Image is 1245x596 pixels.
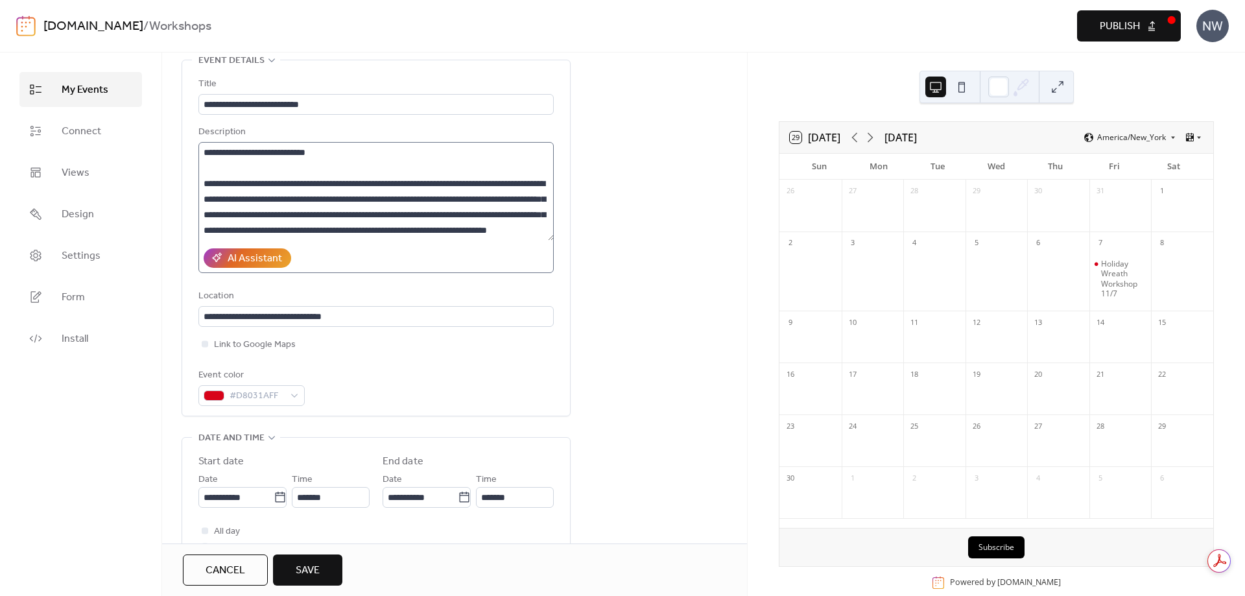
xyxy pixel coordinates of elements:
[214,524,240,540] span: All day
[969,367,984,381] div: 19
[476,472,497,488] span: Time
[296,563,320,578] span: Save
[1144,154,1203,180] div: Sat
[62,331,88,347] span: Install
[785,128,845,147] button: 29[DATE]
[1101,259,1146,299] div: Holiday Wreath Workshop 11/7
[1196,10,1229,42] div: NW
[1031,367,1045,381] div: 20
[1155,471,1169,485] div: 6
[1155,419,1169,433] div: 29
[143,14,149,39] b: /
[783,184,798,198] div: 26
[228,251,282,267] div: AI Assistant
[383,472,402,488] span: Date
[204,248,291,268] button: AI Assistant
[1031,471,1045,485] div: 4
[62,165,89,181] span: Views
[19,238,142,273] a: Settings
[149,14,211,39] b: Workshops
[1031,184,1045,198] div: 30
[950,577,1061,588] div: Powered by
[1026,154,1085,180] div: Thu
[1077,10,1181,42] button: Publish
[907,471,921,485] div: 2
[968,536,1025,558] button: Subscribe
[969,184,984,198] div: 29
[907,419,921,433] div: 25
[206,563,245,578] span: Cancel
[62,124,101,139] span: Connect
[19,72,142,107] a: My Events
[1097,134,1166,141] span: America/New_York
[19,280,142,315] a: Form
[1155,367,1169,381] div: 22
[1031,315,1045,329] div: 13
[907,184,921,198] div: 28
[783,236,798,250] div: 2
[198,431,265,446] span: Date and time
[1155,236,1169,250] div: 8
[783,367,798,381] div: 16
[1093,315,1108,329] div: 14
[846,471,860,485] div: 1
[846,236,860,250] div: 3
[19,113,142,149] a: Connect
[846,367,860,381] div: 17
[19,155,142,190] a: Views
[884,130,917,145] div: [DATE]
[783,471,798,485] div: 30
[969,236,984,250] div: 5
[198,77,551,92] div: Title
[198,125,551,140] div: Description
[997,577,1061,588] a: [DOMAIN_NAME]
[1093,184,1108,198] div: 31
[907,367,921,381] div: 18
[198,53,265,69] span: Event details
[1155,315,1169,329] div: 15
[783,315,798,329] div: 9
[1089,259,1152,299] div: Holiday Wreath Workshop 11/7
[1085,154,1144,180] div: Fri
[969,315,984,329] div: 12
[214,540,275,555] span: Show date only
[1100,19,1140,34] span: Publish
[846,419,860,433] div: 24
[273,554,342,586] button: Save
[198,368,302,383] div: Event color
[907,315,921,329] div: 11
[969,419,984,433] div: 26
[783,419,798,433] div: 23
[230,388,284,404] span: #D8031AFF
[846,315,860,329] div: 10
[62,290,85,305] span: Form
[183,554,268,586] button: Cancel
[1031,236,1045,250] div: 6
[19,321,142,356] a: Install
[292,472,313,488] span: Time
[198,289,551,304] div: Location
[62,82,108,98] span: My Events
[214,337,296,353] span: Link to Google Maps
[1031,419,1045,433] div: 27
[43,14,143,39] a: [DOMAIN_NAME]
[1093,419,1108,433] div: 28
[907,236,921,250] div: 4
[62,248,101,264] span: Settings
[846,184,860,198] div: 27
[790,154,849,180] div: Sun
[198,472,218,488] span: Date
[62,207,94,222] span: Design
[1155,184,1169,198] div: 1
[969,471,984,485] div: 3
[16,16,36,36] img: logo
[1093,367,1108,381] div: 21
[967,154,1026,180] div: Wed
[198,454,244,470] div: Start date
[908,154,967,180] div: Tue
[1093,236,1108,250] div: 7
[383,454,423,470] div: End date
[19,197,142,232] a: Design
[1093,471,1108,485] div: 5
